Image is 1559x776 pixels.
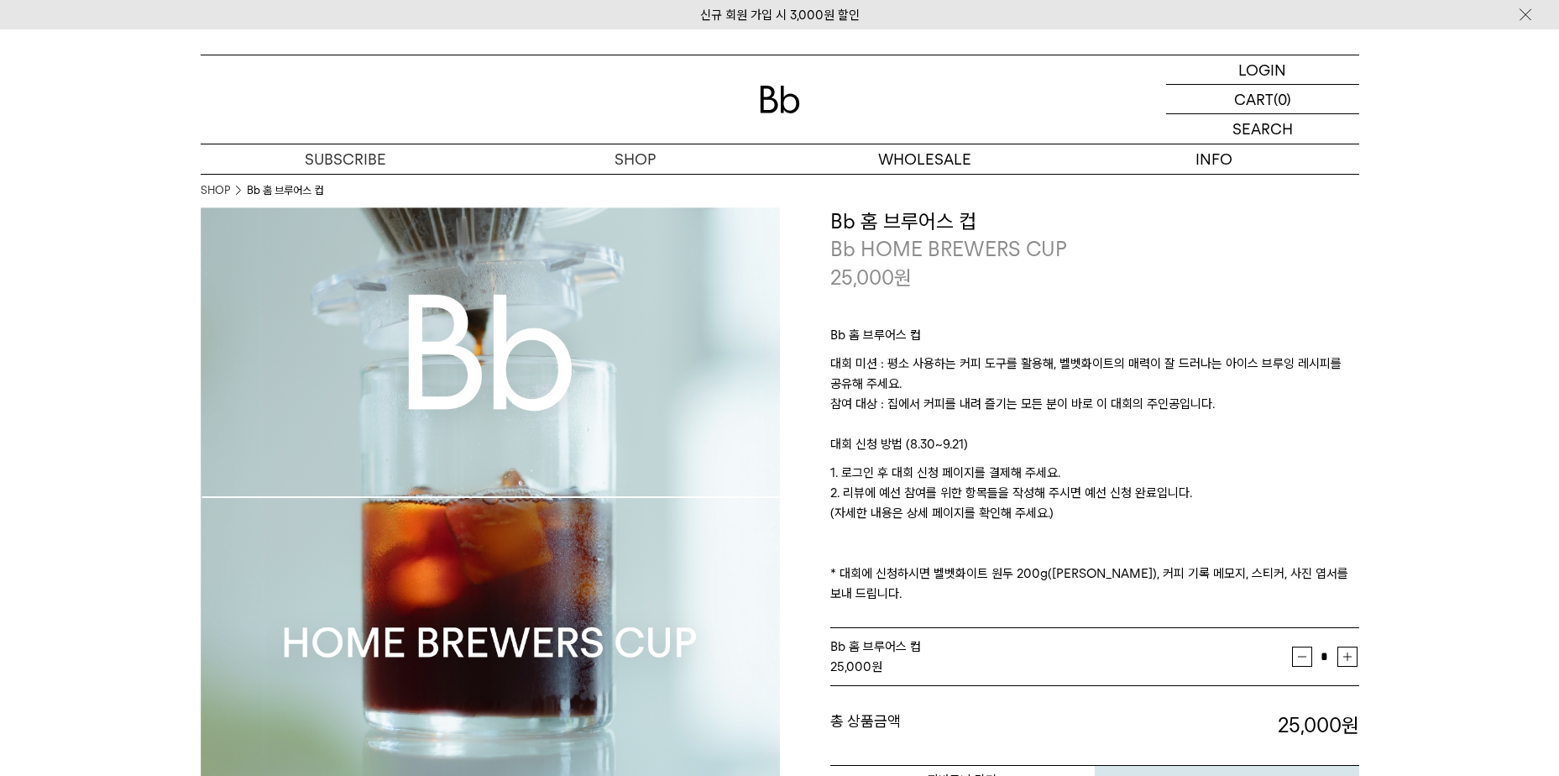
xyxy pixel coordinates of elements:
span: Bb 홈 브루어스 컵 [830,639,921,654]
p: (0) [1274,85,1291,113]
p: 1. 로그인 후 대회 신청 페이지를 결제해 주세요. 2. 리뷰에 예선 참여를 위한 항목들을 작성해 주시면 예선 신청 완료입니다. (자세한 내용은 상세 페이지를 확인해 주세요.... [830,463,1359,604]
b: 원 [1342,713,1359,737]
dt: 총 상품금액 [830,711,1095,740]
p: SEARCH [1232,114,1293,144]
p: 대회 신청 방법 (8.30~9.21) [830,434,1359,463]
strong: 25,000 [830,659,871,674]
button: 감소 [1292,647,1312,667]
p: Bb 홈 브루어스 컵 [830,325,1359,354]
a: LOGIN [1166,55,1359,85]
a: SHOP [490,144,780,174]
p: 25,000 [830,264,912,292]
li: Bb 홈 브루어스 컵 [247,182,323,199]
a: SUBSCRIBE [201,144,490,174]
span: 원 [894,265,912,290]
button: 증가 [1337,647,1358,667]
a: 신규 회원 가입 시 3,000원 할인 [700,8,860,23]
p: WHOLESALE [780,144,1070,174]
strong: 25,000 [1278,713,1359,737]
p: Bb HOME BREWERS CUP [830,235,1359,264]
h3: Bb 홈 브루어스 컵 [830,207,1359,236]
a: CART (0) [1166,85,1359,114]
div: 원 [830,657,1292,677]
p: INFO [1070,144,1359,174]
a: SHOP [201,182,230,199]
p: CART [1234,85,1274,113]
p: LOGIN [1238,55,1286,84]
img: 로고 [760,86,800,113]
p: 대회 미션 : 평소 사용하는 커피 도구를 활용해, 벨벳화이트의 매력이 잘 드러나는 아이스 브루잉 레시피를 공유해 주세요. 참여 대상 : 집에서 커피를 내려 즐기는 모든 분이 ... [830,354,1359,434]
